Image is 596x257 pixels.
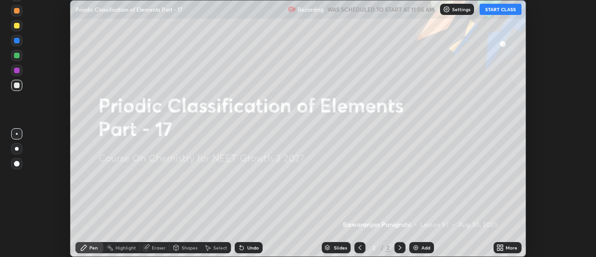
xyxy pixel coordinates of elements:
div: Pen [89,245,98,250]
img: recording.375f2c34.svg [288,6,296,13]
div: Undo [247,245,259,250]
div: Eraser [152,245,166,250]
div: 2 [385,243,391,252]
p: Priodic Classification of Elements Part - 17 [75,6,183,13]
div: Add [421,245,430,250]
div: Highlight [115,245,136,250]
div: Slides [334,245,347,250]
div: Shapes [182,245,197,250]
img: add-slide-button [412,244,420,251]
p: Settings [452,7,470,12]
p: Recording [298,6,324,13]
div: 2 [369,245,379,250]
div: More [506,245,517,250]
div: Select [213,245,227,250]
div: / [380,245,383,250]
h5: WAS SCHEDULED TO START AT 11:05 AM [327,5,434,14]
img: class-settings-icons [443,6,450,13]
button: START CLASS [480,4,521,15]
